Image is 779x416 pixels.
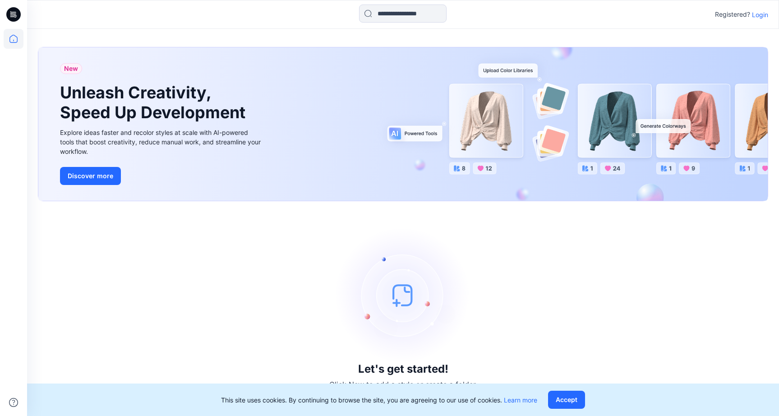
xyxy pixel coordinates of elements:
a: Discover more [60,167,263,185]
a: Learn more [504,396,537,404]
p: Registered? [715,9,750,20]
p: Click New to add a style or create a folder. [329,379,477,390]
img: empty-state-image.svg [336,227,471,363]
span: New [64,63,78,74]
h1: Unleash Creativity, Speed Up Development [60,83,249,122]
h3: Let's get started! [358,363,448,375]
p: This site uses cookies. By continuing to browse the site, you are agreeing to our use of cookies. [221,395,537,405]
button: Accept [548,391,585,409]
button: Discover more [60,167,121,185]
p: Login [752,10,768,19]
div: Explore ideas faster and recolor styles at scale with AI-powered tools that boost creativity, red... [60,128,263,156]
